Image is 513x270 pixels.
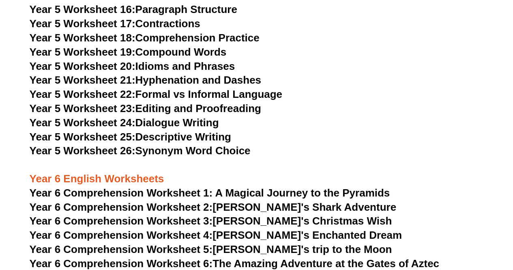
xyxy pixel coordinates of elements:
span: Year 5 Worksheet 25: [30,131,135,143]
a: Year 5 Worksheet 21:Hyphenation and Dashes [30,74,261,86]
a: Year 5 Worksheet 24:Dialogue Writing [30,117,219,129]
a: Year 6 Comprehension Worksheet 6:The Amazing Adventure at the Gates of Aztec [30,257,439,270]
a: Year 5 Worksheet 19:Compound Words [30,46,227,58]
a: Year 6 Comprehension Worksheet 2:[PERSON_NAME]'s Shark Adventure [30,201,396,213]
span: Year 6 Comprehension Worksheet 5: [30,243,213,255]
a: Year 5 Worksheet 20:Idioms and Phrases [30,60,235,72]
span: Year 5 Worksheet 24: [30,117,135,129]
a: Year 5 Worksheet 26:Synonym Word Choice [30,145,251,157]
span: Year 6 Comprehension Worksheet 2: [30,201,213,213]
span: Year 5 Worksheet 18: [30,32,135,44]
a: Year 6 Comprehension Worksheet 1: A Magical Journey to the Pyramids [30,187,390,199]
span: Year 5 Worksheet 20: [30,60,135,72]
span: Year 5 Worksheet 16: [30,3,135,15]
a: Year 6 Comprehension Worksheet 4:[PERSON_NAME]'s Enchanted Dream [30,229,402,241]
a: Year 5 Worksheet 25:Descriptive Writing [30,131,231,143]
span: Year 5 Worksheet 21: [30,74,135,86]
span: Year 6 Comprehension Worksheet 4: [30,229,213,241]
a: Year 6 Comprehension Worksheet 3:[PERSON_NAME]'s Christmas Wish [30,215,392,227]
a: Year 5 Worksheet 18:Comprehension Practice [30,32,260,44]
span: Year 5 Worksheet 26: [30,145,135,157]
a: Year 5 Worksheet 22:Formal vs Informal Language [30,88,282,100]
h3: Year 6 English Worksheets [30,158,484,186]
span: Year 5 Worksheet 17: [30,17,135,30]
a: Year 5 Worksheet 17:Contractions [30,17,200,30]
a: Year 6 Comprehension Worksheet 5:[PERSON_NAME]'s trip to the Moon [30,243,392,255]
span: Year 5 Worksheet 22: [30,88,135,100]
iframe: Chat Widget [378,178,513,270]
span: Year 6 Comprehension Worksheet 6: [30,257,213,270]
a: Year 5 Worksheet 16:Paragraph Structure [30,3,237,15]
span: Year 5 Worksheet 19: [30,46,135,58]
span: Year 6 Comprehension Worksheet 3: [30,215,213,227]
span: Year 5 Worksheet 23: [30,102,135,114]
a: Year 5 Worksheet 23:Editing and Proofreading [30,102,261,114]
